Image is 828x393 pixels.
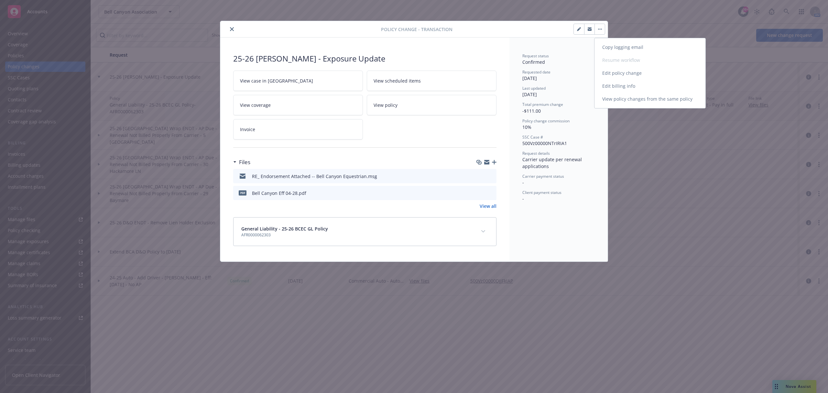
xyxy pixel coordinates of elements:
[239,190,246,195] span: pdf
[522,151,550,156] span: Request details
[522,190,561,195] span: Client payment status
[239,158,250,166] h3: Files
[522,69,550,75] span: Requested date
[478,226,488,237] button: expand content
[241,232,328,238] span: AFR0000062303
[233,95,363,115] a: View coverage
[488,173,494,180] button: preview file
[480,203,496,209] a: View all
[234,218,496,246] div: General Liability - 25-26 BCEC GL PolicyAFR0000062303expand content
[522,118,570,124] span: Policy change commission
[374,102,398,108] span: View policy
[252,190,306,196] div: Bell Canyon Eff 04-28.pdf
[522,59,545,65] span: Confirmed
[522,179,524,185] span: -
[240,102,271,108] span: View coverage
[233,119,363,140] a: Invoice
[522,124,531,130] span: 10%
[522,156,583,169] span: Carrier update per renewal applications
[233,158,250,166] div: Files
[228,25,236,33] button: close
[522,53,549,59] span: Request status
[374,77,421,84] span: View scheduled items
[241,225,328,232] span: General Liability - 25-26 BCEC GL Policy
[522,75,537,81] span: [DATE]
[367,95,496,115] a: View policy
[240,126,255,133] span: Invoice
[381,26,452,33] span: Policy change - Transaction
[488,190,494,196] button: preview file
[522,140,567,146] span: 500Vz00000NTrIRIA1
[522,102,563,107] span: Total premium change
[478,190,483,196] button: download file
[522,134,543,140] span: SSC Case #
[233,53,496,64] div: 25-26 [PERSON_NAME] - Exposure Update
[240,77,313,84] span: View case in [GEOGRAPHIC_DATA]
[367,71,496,91] a: View scheduled items
[522,85,546,91] span: Last updated
[522,174,564,179] span: Carrier payment status
[252,173,377,180] div: RE_ Endorsement Attached -- Bell Canyon Equestrian.msg
[522,196,524,202] span: -
[522,91,537,97] span: [DATE]
[478,173,483,180] button: download file
[233,71,363,91] a: View case in [GEOGRAPHIC_DATA]
[522,108,541,114] span: -$111.00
